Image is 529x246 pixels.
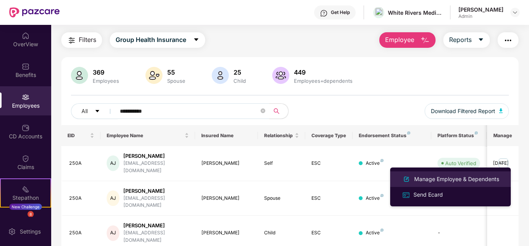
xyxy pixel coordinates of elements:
div: [EMAIL_ADDRESS][DOMAIN_NAME] [123,229,189,244]
img: svg+xml;base64,PHN2ZyBpZD0iSGVscC0zMngzMiIgeG1sbnM9Imh0dHA6Ly93d3cudzMub3JnLzIwMDAvc3ZnIiB3aWR0aD... [320,9,328,17]
img: svg+xml;base64,PHN2ZyB4bWxucz0iaHR0cDovL3d3dy53My5vcmcvMjAwMC9zdmciIHdpZHRoPSIyNCIgaGVpZ2h0PSIyNC... [67,36,76,45]
div: 250A [69,160,95,167]
div: New Challenge [9,204,42,210]
div: Employees+dependents [292,78,354,84]
div: 250A [69,229,95,237]
span: Filters [79,35,96,45]
div: ESC [311,160,346,167]
th: Coverage Type [305,125,353,146]
span: EID [67,133,89,139]
img: download%20(2).png [375,8,383,17]
div: AJ [107,155,119,171]
div: [PERSON_NAME] [201,229,252,237]
img: svg+xml;base64,PHN2ZyBpZD0iSG9tZSIgeG1sbnM9Imh0dHA6Ly93d3cudzMub3JnLzIwMDAvc3ZnIiB3aWR0aD0iMjAiIG... [22,32,29,40]
img: svg+xml;base64,PHN2ZyBpZD0iRW1wbG95ZWVzIiB4bWxucz0iaHR0cDovL3d3dy53My5vcmcvMjAwMC9zdmciIHdpZHRoPS... [22,93,29,101]
img: svg+xml;base64,PHN2ZyB4bWxucz0iaHR0cDovL3d3dy53My5vcmcvMjAwMC9zdmciIHdpZHRoPSI4IiBoZWlnaHQ9IjgiIH... [380,159,384,162]
div: Auto Verified [445,159,476,167]
div: 449 [292,68,354,76]
div: Get Help [331,9,350,16]
span: Download Filtered Report [431,107,495,115]
img: svg+xml;base64,PHN2ZyB4bWxucz0iaHR0cDovL3d3dy53My5vcmcvMjAwMC9zdmciIHdpZHRoPSI4IiBoZWlnaHQ9IjgiIH... [475,131,478,134]
div: Platform Status [437,133,480,139]
span: close-circle [261,108,265,113]
button: Download Filtered Report [425,103,509,119]
div: [PERSON_NAME] [201,195,252,202]
img: svg+xml;base64,PHN2ZyB4bWxucz0iaHR0cDovL3d3dy53My5vcmcvMjAwMC9zdmciIHhtbG5zOnhsaW5rPSJodHRwOi8vd3... [420,36,430,45]
img: svg+xml;base64,PHN2ZyB4bWxucz0iaHR0cDovL3d3dy53My5vcmcvMjAwMC9zdmciIHdpZHRoPSI4IiBoZWlnaHQ9IjgiIH... [380,194,384,197]
span: close-circle [261,108,265,115]
span: search [269,108,284,114]
img: manageButton [497,157,510,169]
div: Employees [91,78,121,84]
button: Filters [61,32,102,48]
th: Relationship [258,125,305,146]
button: Allcaret-down [71,103,118,119]
img: svg+xml;base64,PHN2ZyB4bWxucz0iaHR0cDovL3d3dy53My5vcmcvMjAwMC9zdmciIHdpZHRoPSI4IiBoZWlnaHQ9IjgiIH... [407,131,410,134]
th: Employee Name [100,125,195,146]
div: [PERSON_NAME] [201,160,252,167]
span: caret-down [193,37,199,44]
img: svg+xml;base64,PHN2ZyB4bWxucz0iaHR0cDovL3d3dy53My5vcmcvMjAwMC9zdmciIHhtbG5zOnhsaW5rPSJodHRwOi8vd3... [145,67,163,84]
div: [PERSON_NAME] [123,152,189,160]
th: EID [61,125,101,146]
div: White Rivers Media Solutions Private Limited [388,9,442,16]
img: svg+xml;base64,PHN2ZyB4bWxucz0iaHR0cDovL3d3dy53My5vcmcvMjAwMC9zdmciIHhtbG5zOnhsaW5rPSJodHRwOi8vd3... [499,108,503,113]
span: Employee Name [107,133,183,139]
span: caret-down [478,37,484,44]
span: All [81,107,88,115]
img: svg+xml;base64,PHN2ZyBpZD0iQ2xhaW0iIHhtbG5zPSJodHRwOi8vd3d3LnczLm9yZy8yMDAwL3N2ZyIgd2lkdGg9IjIwIi... [22,155,29,162]
div: Self [264,160,299,167]
div: 250A [69,195,95,202]
span: Reports [449,35,472,45]
img: svg+xml;base64,PHN2ZyB4bWxucz0iaHR0cDovL3d3dy53My5vcmcvMjAwMC9zdmciIHhtbG5zOnhsaW5rPSJodHRwOi8vd3... [402,174,411,184]
div: Stepathon [1,194,50,202]
span: Group Health Insurance [116,35,186,45]
img: svg+xml;base64,PHN2ZyBpZD0iQ0RfQWNjb3VudHMiIGRhdGEtbmFtZT0iQ0QgQWNjb3VudHMiIHhtbG5zPSJodHRwOi8vd3... [22,124,29,132]
img: svg+xml;base64,PHN2ZyB4bWxucz0iaHR0cDovL3d3dy53My5vcmcvMjAwMC9zdmciIHdpZHRoPSIyMSIgaGVpZ2h0PSIyMC... [22,185,29,193]
div: [EMAIL_ADDRESS][DOMAIN_NAME] [123,160,189,174]
button: Employee [379,32,436,48]
img: svg+xml;base64,PHN2ZyBpZD0iRW5kb3JzZW1lbnRzIiB4bWxucz0iaHR0cDovL3d3dy53My5vcmcvMjAwMC9zdmciIHdpZH... [22,216,29,224]
img: svg+xml;base64,PHN2ZyB4bWxucz0iaHR0cDovL3d3dy53My5vcmcvMjAwMC9zdmciIHdpZHRoPSIxNiIgaGVpZ2h0PSIxNi... [402,191,410,199]
div: Manage Employee & Dependents [413,175,501,183]
div: 8 [28,211,34,217]
span: caret-down [95,108,100,115]
img: svg+xml;base64,PHN2ZyB4bWxucz0iaHR0cDovL3d3dy53My5vcmcvMjAwMC9zdmciIHdpZHRoPSIyNCIgaGVpZ2h0PSIyNC... [503,36,513,45]
span: Employee [385,35,414,45]
img: svg+xml;base64,PHN2ZyB4bWxucz0iaHR0cDovL3d3dy53My5vcmcvMjAwMC9zdmciIHhtbG5zOnhsaW5rPSJodHRwOi8vd3... [272,67,289,84]
img: svg+xml;base64,PHN2ZyBpZD0iQmVuZWZpdHMiIHhtbG5zPSJodHRwOi8vd3d3LnczLm9yZy8yMDAwL3N2ZyIgd2lkdGg9Ij... [22,63,29,70]
div: Send Ecard [412,190,444,199]
img: svg+xml;base64,PHN2ZyB4bWxucz0iaHR0cDovL3d3dy53My5vcmcvMjAwMC9zdmciIHhtbG5zOnhsaW5rPSJodHRwOi8vd3... [212,67,229,84]
div: 25 [232,68,247,76]
div: ESC [311,195,346,202]
div: 369 [91,68,121,76]
img: svg+xml;base64,PHN2ZyB4bWxucz0iaHR0cDovL3d3dy53My5vcmcvMjAwMC9zdmciIHhtbG5zOnhsaW5rPSJodHRwOi8vd3... [71,67,88,84]
div: Active [366,160,384,167]
div: [PERSON_NAME] [123,222,189,229]
img: svg+xml;base64,PHN2ZyBpZD0iU2V0dGluZy0yMHgyMCIgeG1sbnM9Imh0dHA6Ly93d3cudzMub3JnLzIwMDAvc3ZnIiB3aW... [8,228,16,236]
div: Admin [458,13,503,19]
div: ESC [311,229,346,237]
div: Settings [17,228,43,236]
div: Active [366,195,384,202]
button: search [269,103,289,119]
img: svg+xml;base64,PHN2ZyBpZD0iRHJvcGRvd24tMzJ4MzIiIHhtbG5zPSJodHRwOi8vd3d3LnczLm9yZy8yMDAwL3N2ZyIgd2... [512,9,518,16]
th: Insured Name [195,125,258,146]
div: Spouse [166,78,187,84]
img: New Pazcare Logo [9,7,60,17]
div: Child [232,78,247,84]
div: [PERSON_NAME] [123,187,189,195]
div: Spouse [264,195,299,202]
div: 55 [166,68,187,76]
th: Manage [487,125,519,146]
img: svg+xml;base64,PHN2ZyB4bWxucz0iaHR0cDovL3d3dy53My5vcmcvMjAwMC9zdmciIHdpZHRoPSI4IiBoZWlnaHQ9IjgiIH... [380,229,384,232]
div: Endorsement Status [359,133,425,139]
div: AJ [107,225,119,241]
span: Relationship [264,133,293,139]
button: Group Health Insurancecaret-down [110,32,205,48]
div: Child [264,229,299,237]
div: [PERSON_NAME] [458,6,503,13]
div: [EMAIL_ADDRESS][DOMAIN_NAME] [123,195,189,209]
div: Active [366,229,384,237]
button: Reportscaret-down [443,32,490,48]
